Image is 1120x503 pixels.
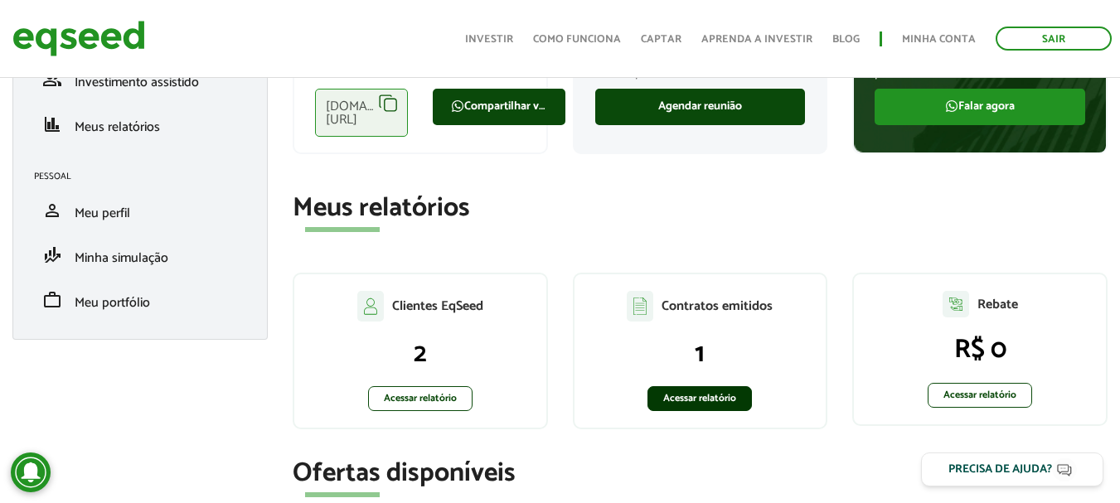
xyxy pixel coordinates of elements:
img: EqSeed [12,17,145,60]
a: Captar [641,34,681,45]
li: Meus relatórios [22,102,259,147]
p: 2 [311,338,530,370]
a: Acessar relatório [368,386,473,411]
h2: Pessoal [34,172,259,181]
p: R$ 0 [870,334,1089,365]
li: Meu portfólio [22,278,259,322]
span: Meus relatórios [75,116,160,138]
img: agent-relatorio.svg [943,291,969,317]
a: groupInvestimento assistido [34,70,246,89]
span: Investimento assistido [75,71,199,94]
h2: Meus relatórios [293,194,1108,223]
a: Acessar relatório [647,386,752,411]
p: Contratos emitidos [662,298,773,314]
img: agent-clientes.svg [357,291,384,321]
span: finance_mode [42,245,62,265]
a: Aprenda a investir [701,34,812,45]
a: Blog [832,34,860,45]
p: Compartilhe com seus clientes e receba sua comissão corretamente [315,48,526,80]
img: FaWhatsapp.svg [451,99,464,113]
img: FaWhatsapp.svg [945,99,958,113]
a: Falar agora [875,89,1085,125]
span: Minha simulação [75,247,168,269]
span: finance [42,114,62,134]
a: finance_modeMinha simulação [34,245,246,265]
div: [DOMAIN_NAME][URL] [315,89,408,137]
li: Meu perfil [22,188,259,233]
a: Como funciona [533,34,621,45]
span: work [42,290,62,310]
span: Meu portfólio [75,292,150,314]
a: workMeu portfólio [34,290,246,310]
span: Meu perfil [75,202,130,225]
a: Minha conta [902,34,976,45]
a: Agendar reunião [595,89,806,125]
li: Investimento assistido [22,57,259,102]
a: Sair [996,27,1112,51]
a: personMeu perfil [34,201,246,220]
a: financeMeus relatórios [34,114,246,134]
img: agent-contratos.svg [627,291,653,322]
a: Compartilhar via WhatsApp [433,89,565,125]
p: Especialistas prontos para apoiar você no seu processo comercial [595,48,806,80]
p: Tire todas as suas dúvidas sobre o processo de investimento [875,48,1085,80]
span: group [42,70,62,89]
a: Investir [465,34,513,45]
p: Rebate [977,297,1018,312]
h2: Ofertas disponíveis [293,459,1108,488]
p: Clientes EqSeed [392,298,483,314]
span: person [42,201,62,220]
p: 1 [591,338,810,370]
li: Minha simulação [22,233,259,278]
a: Acessar relatório [928,383,1032,408]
